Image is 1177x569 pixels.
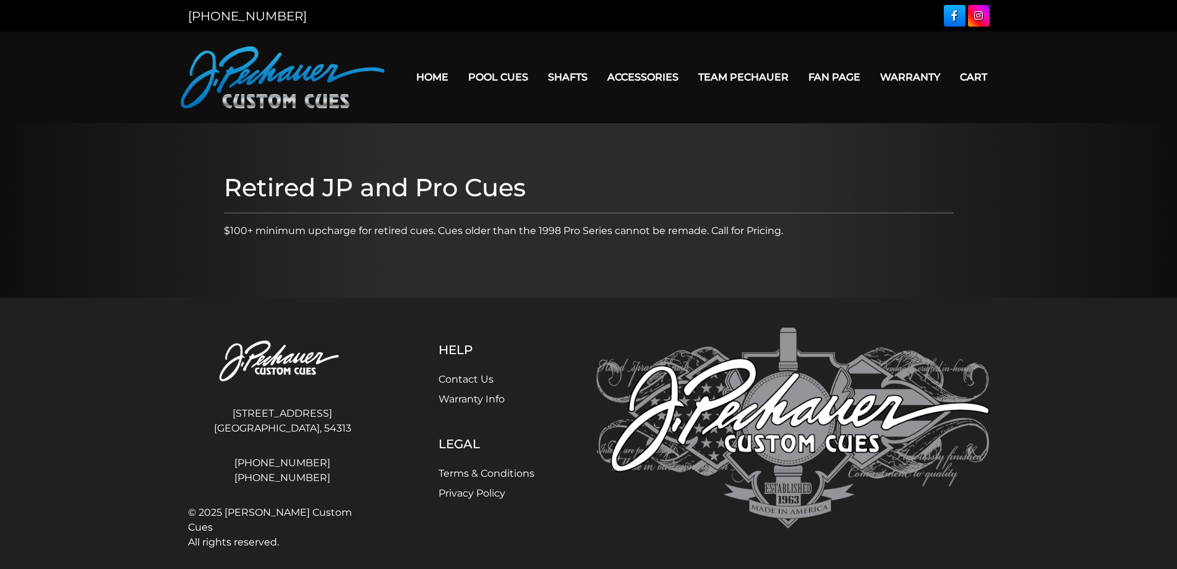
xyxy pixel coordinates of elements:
a: [PHONE_NUMBER] [188,471,377,485]
a: Contact Us [439,373,494,385]
h5: Legal [439,437,534,451]
img: Pechauer Custom Cues [188,328,377,396]
a: Terms & Conditions [439,467,534,479]
a: Privacy Policy [439,487,505,499]
a: Shafts [538,61,597,93]
a: Fan Page [798,61,870,93]
img: Pechauer Custom Cues [181,46,385,108]
a: Home [406,61,458,93]
address: [STREET_ADDRESS] [GEOGRAPHIC_DATA], 54313 [188,401,377,441]
h5: Help [439,342,534,357]
a: [PHONE_NUMBER] [188,456,377,471]
a: Warranty [870,61,950,93]
p: $100+ minimum upcharge for retired cues. Cues older than the 1998 Pro Series cannot be remade. Ca... [224,224,954,238]
a: Cart [950,61,997,93]
img: Pechauer Custom Cues [596,328,990,529]
a: [PHONE_NUMBER] [188,9,307,24]
a: Team Pechauer [688,61,798,93]
a: Warranty Info [439,393,505,405]
span: © 2025 [PERSON_NAME] Custom Cues All rights reserved. [188,505,377,550]
h1: Retired JP and Pro Cues [224,173,954,202]
a: Pool Cues [458,61,538,93]
a: Accessories [597,61,688,93]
